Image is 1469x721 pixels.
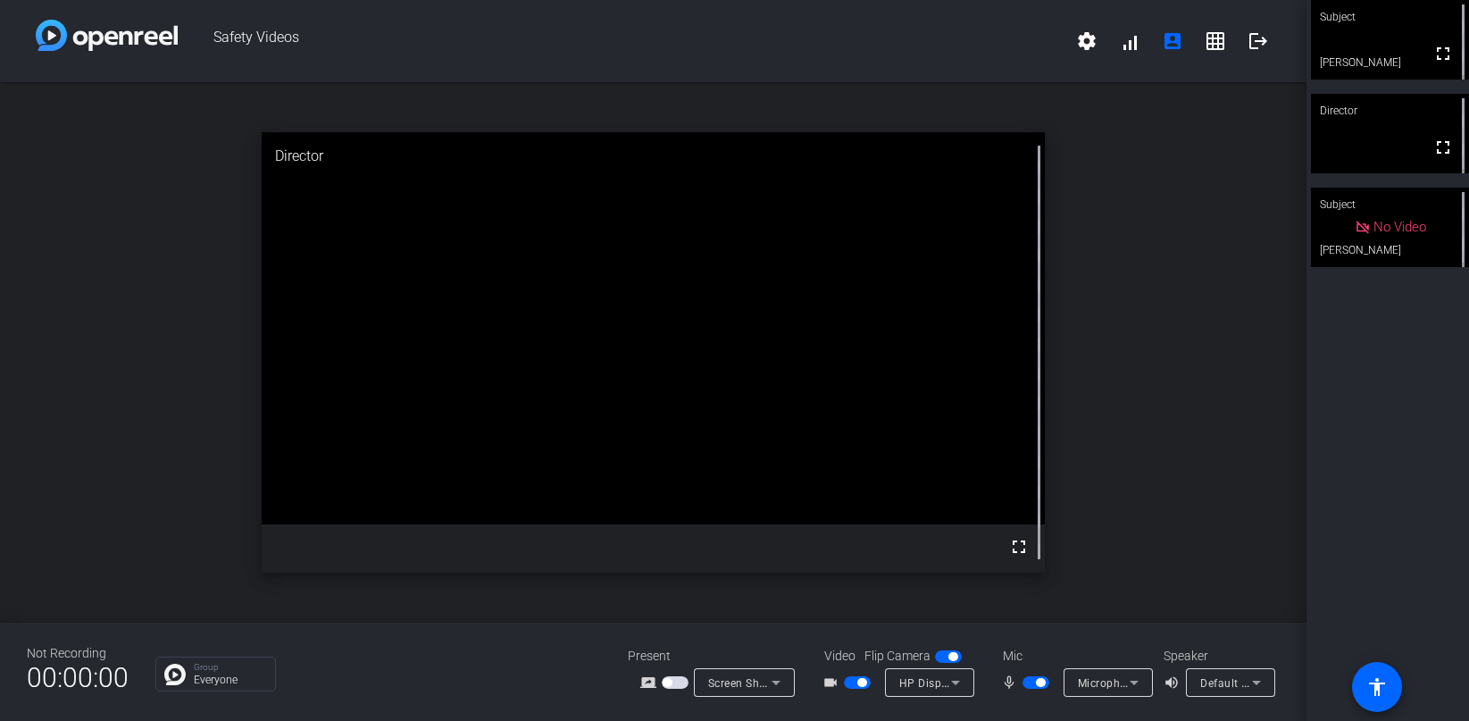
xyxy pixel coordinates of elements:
[1164,672,1185,693] mat-icon: volume_up
[985,647,1164,666] div: Mic
[1311,188,1469,222] div: Subject
[1311,94,1469,128] div: Director
[1200,675,1444,690] span: Default - Speakers (2- HP E24m G4 USB Audio)
[1076,30,1098,52] mat-icon: settings
[27,656,129,700] span: 00:00:00
[194,675,266,685] p: Everyone
[27,644,129,663] div: Not Recording
[1432,43,1454,64] mat-icon: fullscreen
[1164,647,1271,666] div: Speaker
[1248,30,1269,52] mat-icon: logout
[1001,672,1022,693] mat-icon: mic_none
[640,672,662,693] mat-icon: screen_share_outline
[824,647,856,666] span: Video
[864,647,931,666] span: Flip Camera
[194,663,266,672] p: Group
[1205,30,1226,52] mat-icon: grid_on
[36,20,178,51] img: white-gradient.svg
[899,675,1070,690] span: HP Display Camera (0408:5458)
[1432,137,1454,158] mat-icon: fullscreen
[822,672,844,693] mat-icon: videocam_outline
[628,647,806,666] div: Present
[178,20,1065,63] span: Safety Videos
[708,675,787,690] span: Screen Sharing
[1108,20,1151,63] button: signal_cellular_alt
[1162,30,1183,52] mat-icon: account_box
[1366,676,1388,698] mat-icon: accessibility
[1008,536,1030,558] mat-icon: fullscreen
[262,132,1046,180] div: Director
[1373,219,1426,235] span: No Video
[164,664,186,685] img: Chat Icon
